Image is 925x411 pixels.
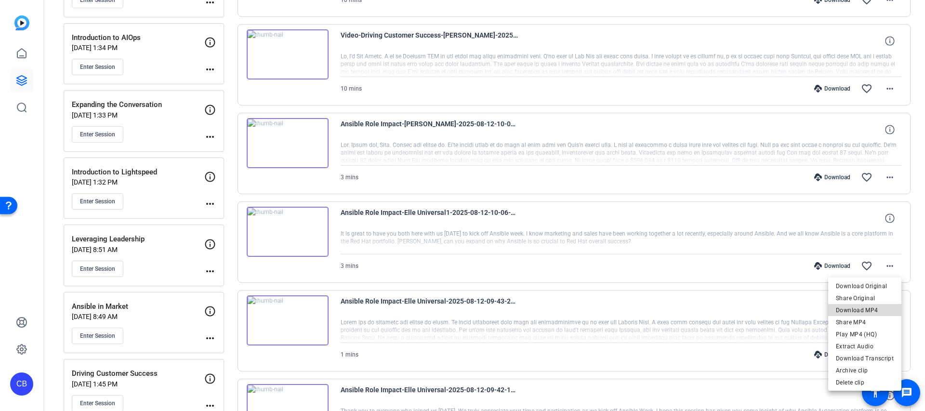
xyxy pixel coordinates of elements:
span: Play MP4 (HQ) [836,329,894,340]
span: Download Original [836,280,894,292]
span: Download Transcript [836,353,894,364]
span: Archive clip [836,365,894,376]
span: Extract Audio [836,341,894,352]
span: Delete clip [836,377,894,388]
span: Share Original [836,292,894,304]
span: Share MP4 [836,317,894,328]
span: Download MP4 [836,305,894,316]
